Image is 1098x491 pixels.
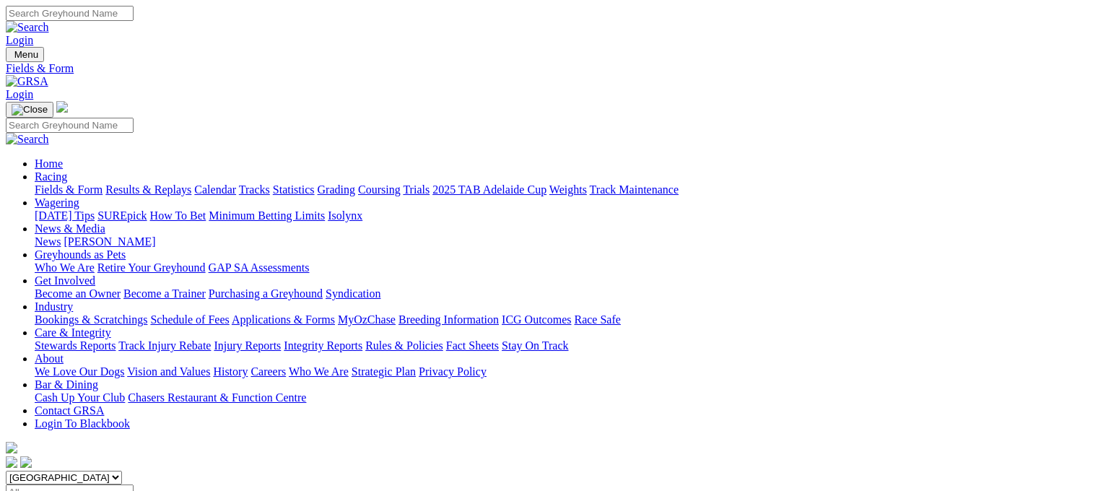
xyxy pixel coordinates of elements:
[35,274,95,287] a: Get Involved
[127,365,210,378] a: Vision and Values
[6,21,49,34] img: Search
[590,183,679,196] a: Track Maintenance
[574,313,620,326] a: Race Safe
[35,196,79,209] a: Wagering
[35,222,105,235] a: News & Media
[150,313,229,326] a: Schedule of Fees
[14,49,38,60] span: Menu
[6,6,134,21] input: Search
[6,442,17,453] img: logo-grsa-white.png
[35,261,95,274] a: Who We Are
[35,339,116,352] a: Stewards Reports
[123,287,206,300] a: Become a Trainer
[35,391,1092,404] div: Bar & Dining
[118,339,211,352] a: Track Injury Rebate
[365,339,443,352] a: Rules & Policies
[403,183,430,196] a: Trials
[35,287,121,300] a: Become an Owner
[35,235,1092,248] div: News & Media
[56,101,68,113] img: logo-grsa-white.png
[35,378,98,391] a: Bar & Dining
[35,313,1092,326] div: Industry
[150,209,206,222] a: How To Bet
[549,183,587,196] a: Weights
[35,287,1092,300] div: Get Involved
[35,248,126,261] a: Greyhounds as Pets
[6,62,1092,75] a: Fields & Form
[35,300,73,313] a: Industry
[12,104,48,116] img: Close
[338,313,396,326] a: MyOzChase
[502,339,568,352] a: Stay On Track
[209,209,325,222] a: Minimum Betting Limits
[502,313,571,326] a: ICG Outcomes
[35,391,125,404] a: Cash Up Your Club
[446,339,499,352] a: Fact Sheets
[35,313,147,326] a: Bookings & Scratchings
[6,34,33,46] a: Login
[358,183,401,196] a: Coursing
[6,456,17,468] img: facebook.svg
[194,183,236,196] a: Calendar
[35,235,61,248] a: News
[6,118,134,133] input: Search
[35,261,1092,274] div: Greyhounds as Pets
[35,339,1092,352] div: Care & Integrity
[326,287,380,300] a: Syndication
[97,261,206,274] a: Retire Your Greyhound
[398,313,499,326] a: Breeding Information
[20,456,32,468] img: twitter.svg
[328,209,362,222] a: Isolynx
[35,365,1092,378] div: About
[213,365,248,378] a: History
[105,183,191,196] a: Results & Replays
[35,170,67,183] a: Racing
[232,313,335,326] a: Applications & Forms
[214,339,281,352] a: Injury Reports
[35,417,130,430] a: Login To Blackbook
[419,365,487,378] a: Privacy Policy
[352,365,416,378] a: Strategic Plan
[35,352,64,365] a: About
[64,235,155,248] a: [PERSON_NAME]
[35,183,103,196] a: Fields & Form
[6,75,48,88] img: GRSA
[35,365,124,378] a: We Love Our Dogs
[35,183,1092,196] div: Racing
[432,183,546,196] a: 2025 TAB Adelaide Cup
[97,209,147,222] a: SUREpick
[239,183,270,196] a: Tracks
[35,209,1092,222] div: Wagering
[35,404,104,417] a: Contact GRSA
[35,209,95,222] a: [DATE] Tips
[318,183,355,196] a: Grading
[284,339,362,352] a: Integrity Reports
[209,287,323,300] a: Purchasing a Greyhound
[289,365,349,378] a: Who We Are
[35,326,111,339] a: Care & Integrity
[35,157,63,170] a: Home
[6,47,44,62] button: Toggle navigation
[6,133,49,146] img: Search
[128,391,306,404] a: Chasers Restaurant & Function Centre
[273,183,315,196] a: Statistics
[6,88,33,100] a: Login
[209,261,310,274] a: GAP SA Assessments
[6,102,53,118] button: Toggle navigation
[250,365,286,378] a: Careers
